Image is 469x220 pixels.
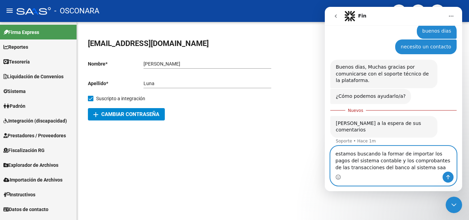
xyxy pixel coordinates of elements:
[5,7,14,15] mat-icon: menu
[446,197,462,213] iframe: Intercom live chat
[3,28,39,36] span: Firma Express
[88,108,165,120] button: Cambiar Contraseña
[3,161,58,169] span: Explorador de Archivos
[3,176,62,184] span: Importación de Archivos
[3,191,35,198] span: Instructivos
[88,60,144,68] p: Nombre
[3,88,26,95] span: Sistema
[88,80,144,87] p: Apellido
[3,147,45,154] span: Fiscalización RG
[54,3,99,19] span: - OSCONARA
[325,7,462,191] iframe: Intercom live chat
[3,58,30,66] span: Tesorería
[96,94,145,103] span: Suscripto a integración
[3,43,28,51] span: Reportes
[3,117,67,125] span: Integración (discapacidad)
[88,39,209,48] span: [EMAIL_ADDRESS][DOMAIN_NAME]
[3,206,48,213] span: Datos de contacto
[92,111,100,119] mat-icon: add
[3,73,64,80] span: Liquidación de Convenios
[3,102,25,110] span: Padrón
[3,132,66,139] span: Prestadores / Proveedores
[93,111,159,117] span: Cambiar Contraseña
